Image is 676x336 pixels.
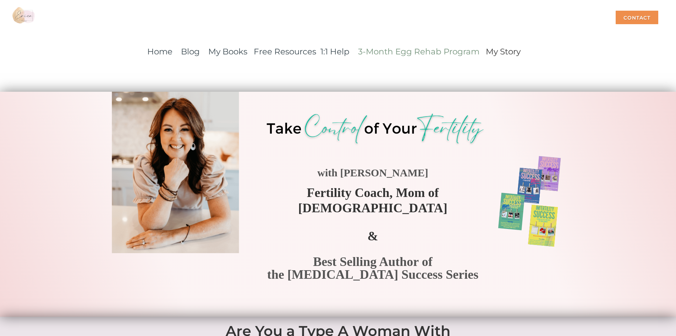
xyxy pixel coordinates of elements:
a: 1:1 Help [320,47,350,57]
a: My Story [486,44,521,57]
a: 3-Month Egg Rehab Program [358,47,479,57]
strong: the [MEDICAL_DATA] Success Series [267,267,478,281]
strong: with [PERSON_NAME] [317,167,428,178]
a: My Books [208,47,247,57]
img: Erica Hoke, natural fertility coach and holistic infertility expert [112,90,239,253]
strong: & [367,229,378,243]
a: Home [147,47,172,57]
a: Free Resources [254,47,316,57]
strong: Best Selling Author of [313,254,432,268]
span: My Story [486,47,521,57]
img: 63ddda5937863.png [259,111,491,148]
a: Blog [181,44,200,57]
div: Contact [616,11,658,24]
span: Blog [181,47,200,57]
span: Fertility Coach, Mom of [DEMOGRAPHIC_DATA] [298,185,447,215]
img: 6533d79a4f9a7.png [491,151,569,249]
